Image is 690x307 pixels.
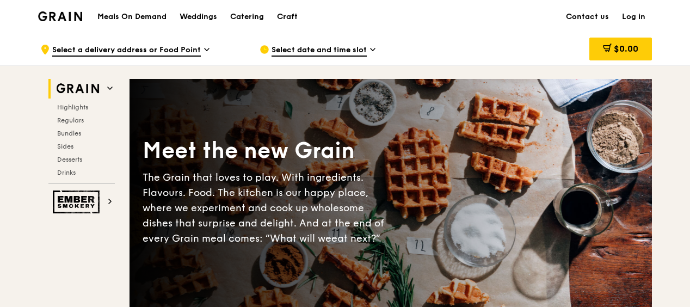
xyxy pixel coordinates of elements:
a: Log in [615,1,652,33]
img: Grain [38,11,82,21]
a: Contact us [559,1,615,33]
div: The Grain that loves to play. With ingredients. Flavours. Food. The kitchen is our happy place, w... [143,170,391,246]
div: Meet the new Grain [143,136,391,165]
span: Select a delivery address or Food Point [52,45,201,57]
img: Ember Smokery web logo [53,191,103,213]
span: Drinks [57,169,76,176]
span: eat next?” [331,232,380,244]
span: Select date and time slot [272,45,367,57]
div: Weddings [180,1,217,33]
img: Grain web logo [53,79,103,99]
div: Craft [277,1,298,33]
a: Weddings [173,1,224,33]
span: Highlights [57,103,88,111]
span: $0.00 [614,44,638,54]
span: Regulars [57,116,84,124]
h1: Meals On Demand [97,11,167,22]
a: Catering [224,1,270,33]
span: Sides [57,143,73,150]
a: Craft [270,1,304,33]
span: Bundles [57,130,81,137]
span: Desserts [57,156,82,163]
div: Catering [230,1,264,33]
